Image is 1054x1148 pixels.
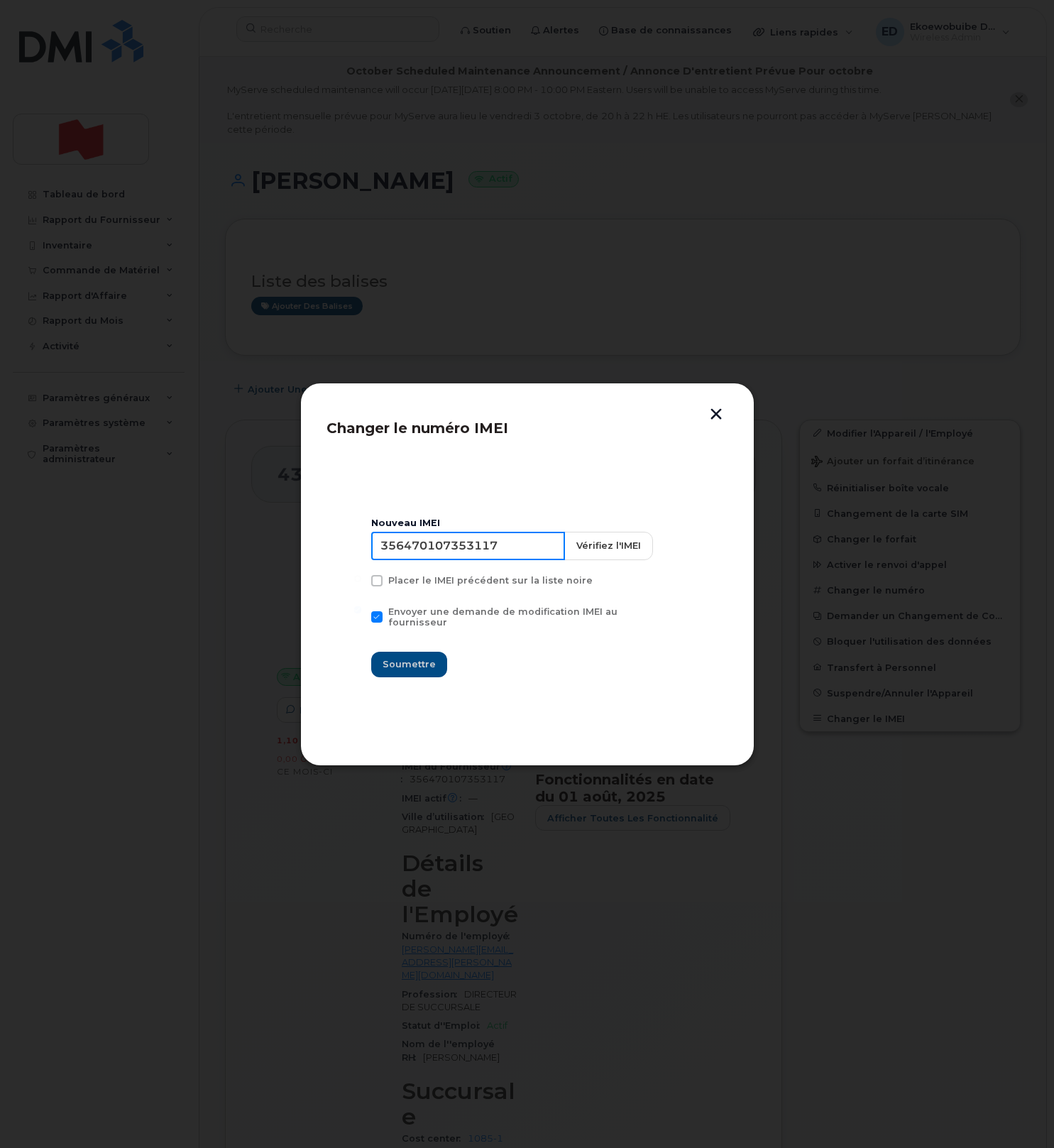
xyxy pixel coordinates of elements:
span: Soumettre [383,657,436,671]
span: Envoyer une demande de modification IMEI au fournisseur [388,606,617,628]
span: Changer le numéro IMEI [326,420,508,437]
button: Soumettre [371,652,447,677]
div: Nouveau IMEI [371,518,684,529]
button: Vérifiez l'IMEI [564,532,653,560]
input: Envoyer une demande de modification IMEI au fournisseur [354,606,361,613]
span: Placer le IMEI précédent sur la liste noire [388,575,593,586]
input: Placer le IMEI précédent sur la liste noire [354,575,361,582]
